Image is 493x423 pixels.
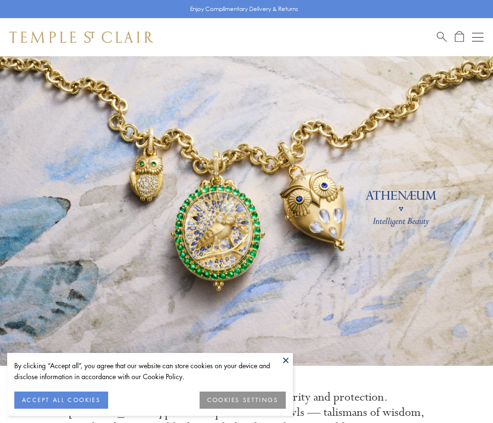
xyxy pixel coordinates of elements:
[437,31,447,43] a: Search
[14,360,286,382] div: By clicking “Accept all”, you agree that our website can store cookies on your device and disclos...
[10,31,153,43] img: Temple St. Clair
[14,392,108,409] button: ACCEPT ALL COOKIES
[200,392,286,409] button: COOKIES SETTINGS
[472,31,483,43] button: Open navigation
[455,31,464,43] a: Open Shopping Bag
[190,4,298,14] p: Enjoy Complimentary Delivery & Returns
